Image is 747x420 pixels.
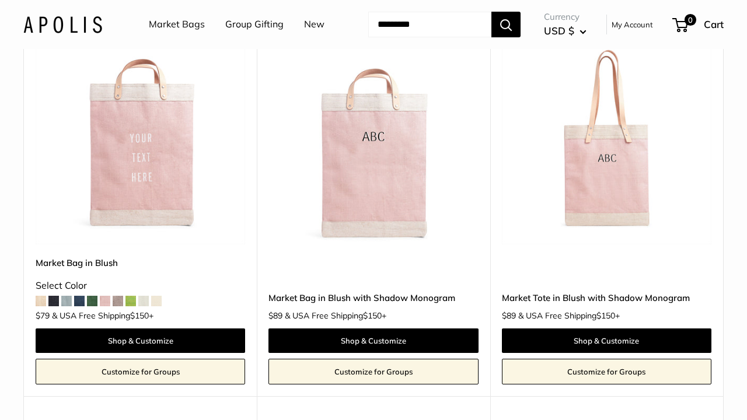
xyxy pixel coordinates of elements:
[544,24,574,37] span: USD $
[363,310,382,321] span: $150
[502,35,711,244] img: Market Tote in Blush with Shadow Monogram
[544,9,587,25] span: Currency
[225,16,284,33] a: Group Gifting
[268,359,478,384] a: Customize for Groups
[502,310,516,321] span: $89
[612,17,653,32] a: My Account
[491,12,521,37] button: Search
[268,35,478,244] img: Market Bag in Blush with Shadow Monogram
[518,311,620,320] span: & USA Free Shipping +
[268,35,478,244] a: Market Bag in Blush with Shadow MonogramMarket Bag in Blush with Shadow Monogram
[52,311,153,320] span: & USA Free Shipping +
[596,310,615,321] span: $150
[36,256,245,269] a: Market Bag in Blush
[149,16,205,33] a: Market Bags
[502,291,711,304] a: Market Tote in Blush with Shadow Monogram
[285,311,386,320] span: & USA Free Shipping +
[268,328,478,353] a: Shop & Customize
[544,22,587,40] button: USD $
[36,277,245,295] div: Select Color
[23,16,102,33] img: Apolis
[36,310,50,321] span: $79
[502,359,711,384] a: Customize for Groups
[268,310,282,321] span: $89
[304,16,324,33] a: New
[673,15,724,34] a: 0 Cart
[685,14,696,26] span: 0
[36,35,245,244] a: description_Our first Blush Market BagMarket Bag in Blush
[368,12,491,37] input: Search...
[36,35,245,244] img: description_Our first Blush Market Bag
[502,328,711,353] a: Shop & Customize
[130,310,149,321] span: $150
[36,359,245,384] a: Customize for Groups
[268,291,478,304] a: Market Bag in Blush with Shadow Monogram
[704,18,724,30] span: Cart
[502,35,711,244] a: Market Tote in Blush with Shadow MonogramMarket Tote in Blush with Shadow Monogram
[36,328,245,353] a: Shop & Customize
